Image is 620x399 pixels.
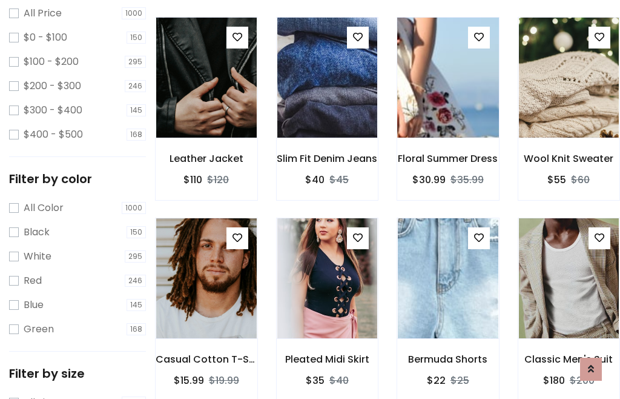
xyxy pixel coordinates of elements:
[570,374,595,387] del: $200
[122,7,146,19] span: 1000
[9,366,146,381] h5: Filter by size
[24,298,44,312] label: Blue
[518,354,620,365] h6: Classic Men's Suit
[127,129,146,141] span: 168
[397,153,499,164] h6: Floral Summer Dress
[329,374,349,387] del: $40
[24,127,83,142] label: $400 - $500
[127,32,146,44] span: 150
[543,375,565,386] h6: $180
[329,173,349,187] del: $45
[183,174,202,186] h6: $110
[571,173,590,187] del: $60
[125,80,146,92] span: 246
[24,6,62,21] label: All Price
[24,103,82,118] label: $300 - $400
[427,375,446,386] h6: $22
[174,375,204,386] h6: $15.99
[518,153,620,164] h6: Wool Knit Sweater
[305,174,325,186] h6: $40
[24,55,79,69] label: $100 - $200
[450,173,484,187] del: $35.99
[24,273,42,288] label: Red
[125,56,146,68] span: 295
[450,374,469,387] del: $25
[24,30,67,45] label: $0 - $100
[127,299,146,311] span: 145
[127,323,146,335] span: 168
[412,174,446,186] h6: $30.99
[125,250,146,263] span: 295
[9,172,146,186] h5: Filter by color
[24,79,81,93] label: $200 - $300
[24,201,64,215] label: All Color
[24,249,51,264] label: White
[277,153,378,164] h6: Slim Fit Denim Jeans
[397,354,499,365] h6: Bermuda Shorts
[209,374,239,387] del: $19.99
[547,174,566,186] h6: $55
[127,104,146,116] span: 145
[125,275,146,287] span: 246
[156,354,257,365] h6: Casual Cotton T-Shirt
[24,322,54,337] label: Green
[277,354,378,365] h6: Pleated Midi Skirt
[24,225,50,240] label: Black
[127,226,146,238] span: 150
[122,202,146,214] span: 1000
[207,173,229,187] del: $120
[156,153,257,164] h6: Leather Jacket
[306,375,325,386] h6: $35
